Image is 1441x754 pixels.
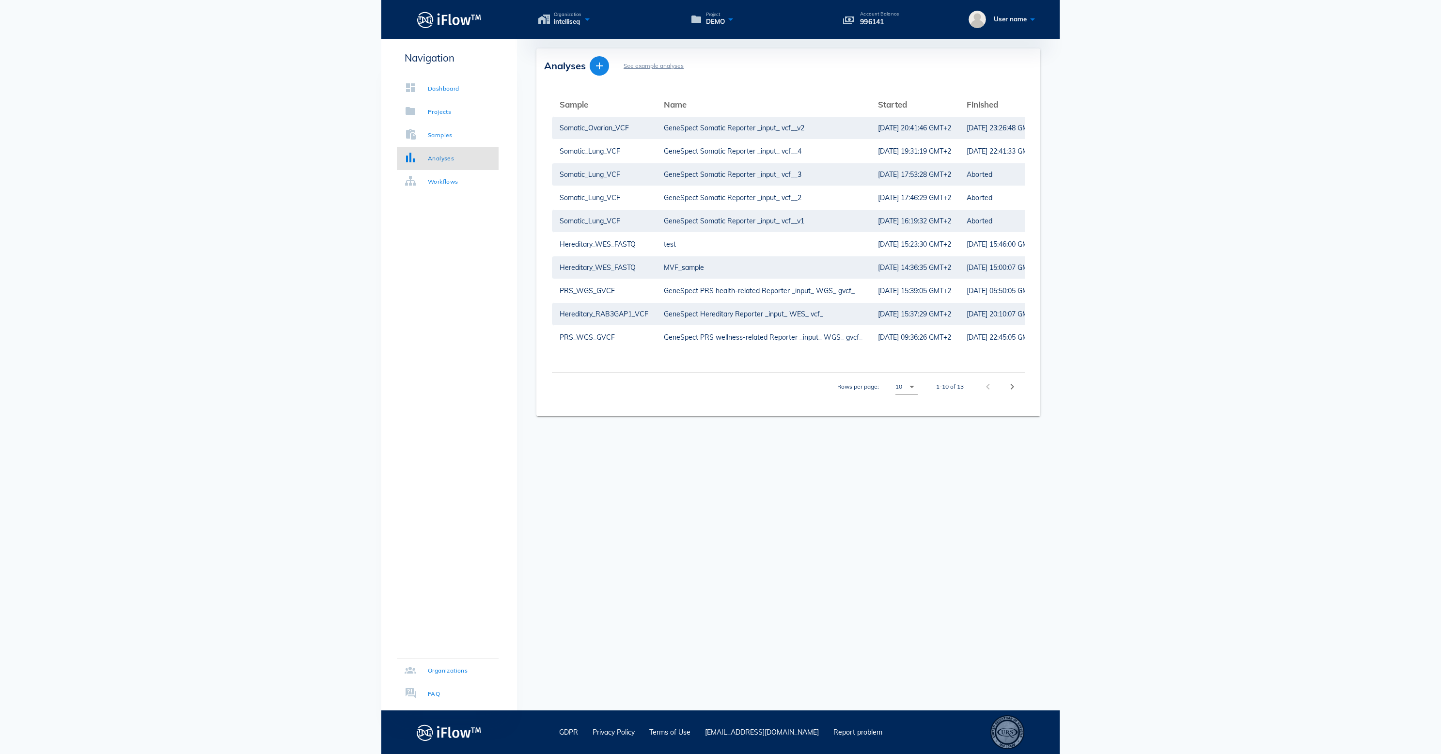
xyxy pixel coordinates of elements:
div: Workflows [428,177,458,187]
span: Organization [554,12,581,17]
p: Account Balance [860,12,899,16]
a: GeneSpect PRS health-related Reporter _input_ WGS_ gvcf_ [664,280,862,302]
a: MVF_sample [664,256,862,279]
a: GeneSpect Somatic Reporter _input_ vcf__3 [664,163,862,186]
div: Samples [428,130,453,140]
a: Report problem [833,728,882,737]
a: Aborted [967,163,1040,186]
a: test [664,233,862,255]
a: [DATE] 16:19:32 GMT+2 [878,210,951,232]
p: 996141 [860,16,899,27]
th: Started: Not sorted. Activate to sort ascending. [870,93,959,116]
a: Somatic_Ovarian_VCF [560,117,648,139]
a: [DATE] 15:23:30 GMT+2 [878,233,951,255]
a: [DATE] 22:41:33 GMT+2 [967,140,1040,162]
span: Analyses [544,60,586,72]
div: Dashboard [428,84,459,94]
a: [DATE] 14:36:35 GMT+2 [878,256,951,279]
a: [DATE] 09:36:26 GMT+2 [878,326,951,348]
a: PRS_WGS_GVCF [560,326,648,348]
div: Projects [428,107,451,117]
img: logo [417,722,481,743]
span: Project [706,12,725,17]
a: [DATE] 20:41:46 GMT+2 [878,117,951,139]
div: 1-10 of 13 [936,382,964,391]
i: chevron_right [1006,381,1018,393]
span: DEMO [706,17,725,27]
a: GeneSpect PRS wellness-related Reporter _input_ WGS_ gvcf_ [664,326,862,348]
a: [DATE] 20:10:07 GMT+2 [967,303,1040,325]
a: Hereditary_WES_FASTQ [560,256,648,279]
a: [DATE] 17:53:28 GMT+2 [878,163,951,186]
a: Somatic_Lung_VCF [560,140,648,162]
a: See example analyses [624,62,684,69]
a: Somatic_Lung_VCF [560,163,648,186]
a: [DATE] 17:46:29 GMT+2 [878,187,951,209]
span: intelliseq [554,17,581,27]
a: [EMAIL_ADDRESS][DOMAIN_NAME] [705,728,819,737]
a: Terms of Use [649,728,690,737]
a: [DATE] 19:31:19 GMT+2 [878,140,951,162]
a: Somatic_Lung_VCF [560,187,648,209]
a: GeneSpect Somatic Reporter _input_ vcf__v2 [664,117,862,139]
a: [DATE] 23:26:48 GMT+2 [967,117,1040,139]
a: GeneSpect Somatic Reporter _input_ vcf__2 [664,187,862,209]
a: Aborted [967,187,1040,209]
a: Aborted [967,210,1040,232]
a: Hereditary_RAB3GAP1_VCF [560,303,648,325]
a: Somatic_Lung_VCF [560,210,648,232]
button: Next page [1003,378,1021,395]
a: GeneSpect Somatic Reporter _input_ vcf__4 [664,140,862,162]
a: [DATE] 15:46:00 GMT+2 [967,233,1040,255]
div: Analyses [428,154,454,163]
span: Name [664,99,687,110]
a: Hereditary_WES_FASTQ [560,233,648,255]
a: [DATE] 05:50:05 GMT+2 [967,280,1040,302]
a: PRS_WGS_GVCF [560,280,648,302]
a: GeneSpect Hereditary Reporter _input_ WES_ vcf_ [664,303,862,325]
img: User name [969,11,986,28]
a: GeneSpect Somatic Reporter _input_ vcf__v1 [664,210,862,232]
a: Logo [381,9,517,31]
a: [DATE] 22:45:05 GMT+2 [967,326,1040,348]
th: Sample: Not sorted. Activate to sort ascending. [552,93,656,116]
th: Finished: Not sorted. Activate to sort ascending. [959,93,1048,116]
a: GDPR [559,728,578,737]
